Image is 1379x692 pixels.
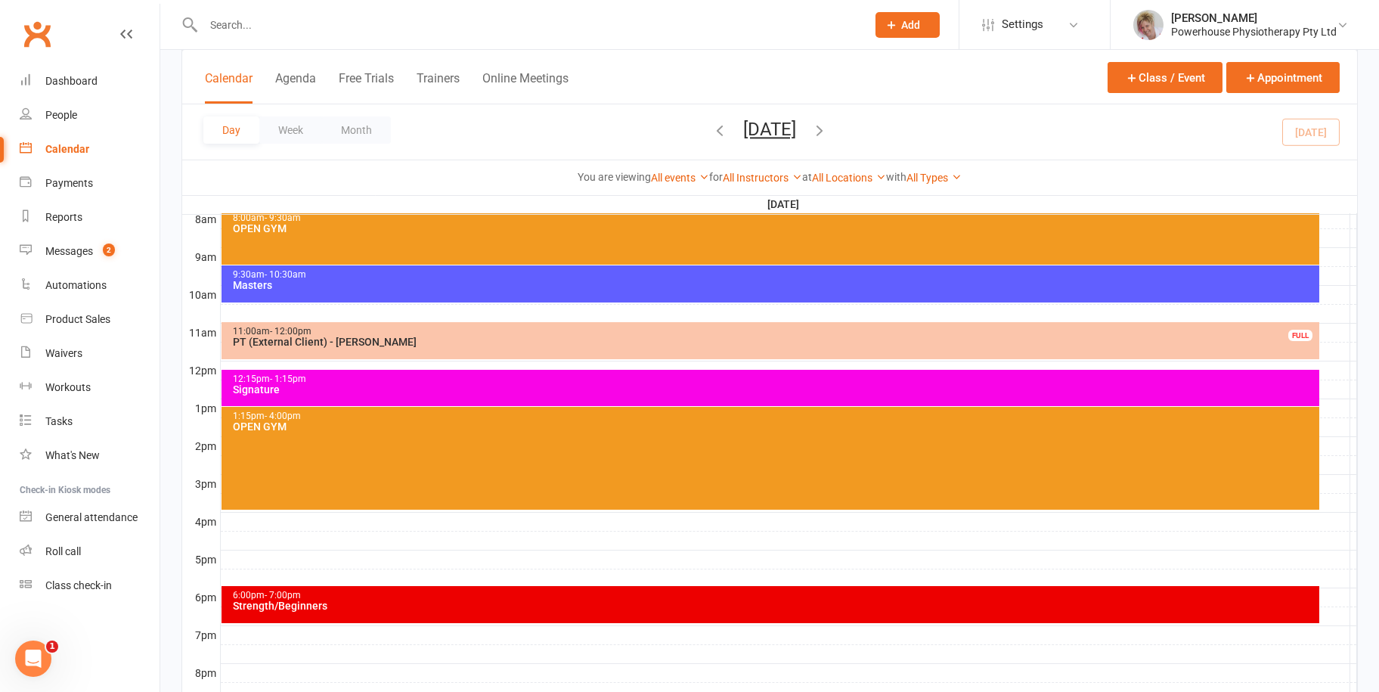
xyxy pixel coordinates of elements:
[220,195,1350,214] th: [DATE]
[906,172,962,184] a: All Types
[1171,11,1337,25] div: [PERSON_NAME]
[45,75,98,87] div: Dashboard
[1226,62,1340,93] button: Appointment
[199,14,856,36] input: Search...
[1002,8,1043,42] span: Settings
[1133,10,1164,40] img: thumb_image1590539733.png
[802,171,812,183] strong: at
[20,337,160,371] a: Waivers
[270,374,306,384] span: - 1:15pm
[232,280,1316,290] div: Masters
[886,171,906,183] strong: with
[45,313,110,325] div: Product Sales
[651,172,709,184] a: All events
[20,234,160,268] a: Messages 2
[1171,25,1337,39] div: Powerhouse Physiotherapy Pty Ltd
[103,244,115,256] span: 2
[20,64,160,98] a: Dashboard
[45,245,93,257] div: Messages
[45,381,91,393] div: Workouts
[45,109,77,121] div: People
[20,439,160,473] a: What's New
[20,535,160,569] a: Roll call
[417,71,460,104] button: Trainers
[232,384,1316,395] div: Signature
[182,588,220,607] th: 6pm
[45,511,138,523] div: General attendance
[20,166,160,200] a: Payments
[265,213,301,223] span: - 9:30am
[15,641,51,677] iframe: Intercom live chat
[812,172,886,184] a: All Locations
[45,347,82,359] div: Waivers
[182,625,220,644] th: 7pm
[20,405,160,439] a: Tasks
[709,171,723,183] strong: for
[743,119,796,140] button: [DATE]
[232,223,1316,234] div: OPEN GYM
[182,399,220,417] th: 1pm
[45,415,73,427] div: Tasks
[265,590,301,600] span: - 7:00pm
[182,361,220,380] th: 12pm
[20,200,160,234] a: Reports
[265,269,306,280] span: - 10:30am
[232,591,1316,600] div: 6:00pm
[339,71,394,104] button: Free Trials
[265,411,301,421] span: - 4:00pm
[1108,62,1223,93] button: Class / Event
[232,270,1316,280] div: 9:30am
[20,98,160,132] a: People
[182,550,220,569] th: 5pm
[182,285,220,304] th: 10am
[182,436,220,455] th: 2pm
[875,12,940,38] button: Add
[232,337,1316,347] div: PT (External Client) - [PERSON_NAME]
[322,116,391,144] button: Month
[232,213,1316,223] div: 8:00am
[20,132,160,166] a: Calendar
[45,143,89,155] div: Calendar
[20,569,160,603] a: Class kiosk mode
[45,279,107,291] div: Automations
[45,579,112,591] div: Class check-in
[203,116,259,144] button: Day
[45,177,93,189] div: Payments
[182,474,220,493] th: 3pm
[275,71,316,104] button: Agenda
[18,15,56,53] a: Clubworx
[45,449,100,461] div: What's New
[259,116,322,144] button: Week
[182,512,220,531] th: 4pm
[232,411,1316,421] div: 1:15pm
[1288,330,1312,341] div: FULL
[205,71,253,104] button: Calendar
[182,209,220,228] th: 8am
[232,374,1316,384] div: 12:15pm
[20,371,160,405] a: Workouts
[20,303,160,337] a: Product Sales
[232,327,1316,337] div: 11:00am
[578,171,651,183] strong: You are viewing
[723,172,802,184] a: All Instructors
[182,247,220,266] th: 9am
[45,545,81,557] div: Roll call
[45,211,82,223] div: Reports
[182,323,220,342] th: 11am
[232,421,1316,432] div: OPEN GYM
[902,19,921,31] span: Add
[20,501,160,535] a: General attendance kiosk mode
[46,641,58,653] span: 1
[482,71,569,104] button: Online Meetings
[182,663,220,682] th: 8pm
[232,600,1316,611] div: Strength/Beginners
[270,326,311,337] span: - 12:00pm
[20,268,160,303] a: Automations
